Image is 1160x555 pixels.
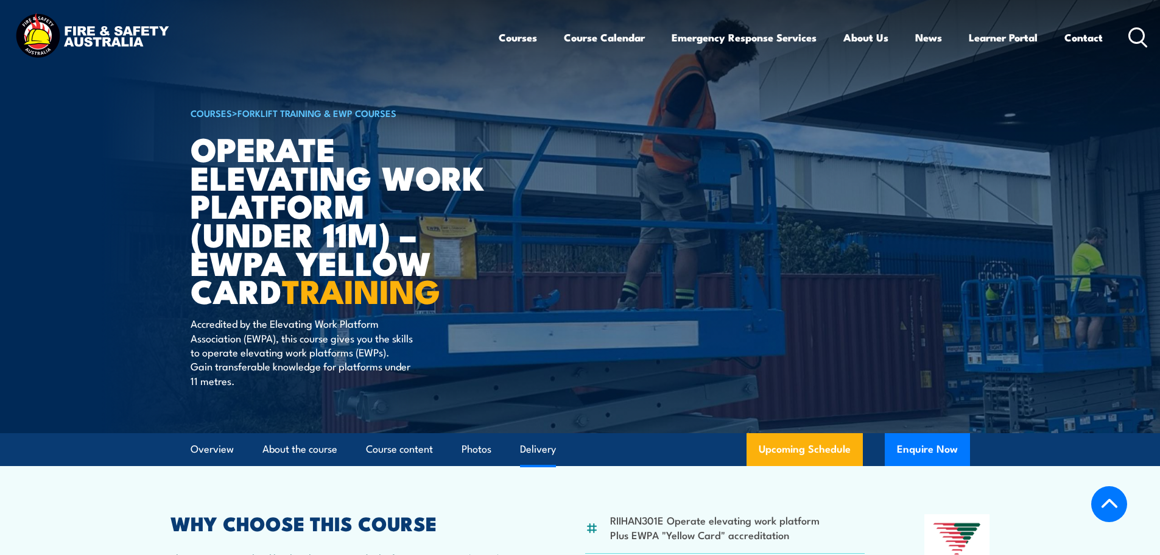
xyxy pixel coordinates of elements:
[282,264,440,315] strong: TRAINING
[969,21,1038,54] a: Learner Portal
[1064,21,1103,54] a: Contact
[885,433,970,466] button: Enquire Now
[366,433,433,465] a: Course content
[747,433,863,466] a: Upcoming Schedule
[191,433,234,465] a: Overview
[843,21,888,54] a: About Us
[520,433,556,465] a: Delivery
[191,105,491,120] h6: >
[564,21,645,54] a: Course Calendar
[499,21,537,54] a: Courses
[237,106,396,119] a: Forklift Training & EWP Courses
[610,513,820,527] li: RIIHAN301E Operate elevating work platform
[610,528,820,542] li: Plus EWPA "Yellow Card" accreditation
[915,21,942,54] a: News
[462,433,491,465] a: Photos
[170,514,526,531] h2: WHY CHOOSE THIS COURSE
[191,106,232,119] a: COURSES
[191,134,491,305] h1: Operate Elevating Work Platform (under 11m) – EWPA Yellow Card
[672,21,817,54] a: Emergency Response Services
[191,316,413,387] p: Accredited by the Elevating Work Platform Association (EWPA), this course gives you the skills to...
[262,433,337,465] a: About the course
